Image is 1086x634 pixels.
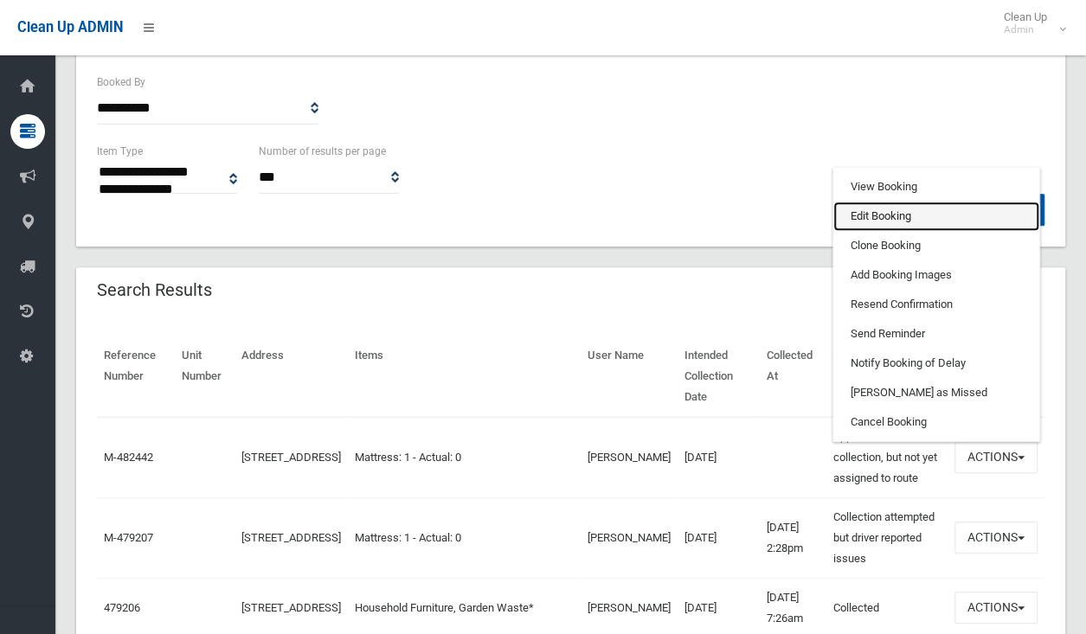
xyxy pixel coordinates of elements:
th: Intended Collection Date [678,336,760,417]
td: [DATE] 2:28pm [760,497,826,578]
td: Mattress: 1 - Actual: 0 [348,417,581,498]
a: Notify Booking of Delay [833,349,1039,378]
header: Search Results [76,273,233,307]
th: Unit Number [175,336,235,417]
label: Booked By [97,73,145,92]
small: Admin [1004,23,1047,36]
a: Cancel Booking [833,407,1039,437]
td: Mattress: 1 - Actual: 0 [348,497,581,578]
button: Actions [954,441,1038,473]
td: [PERSON_NAME] [581,417,678,498]
a: [STREET_ADDRESS] [241,601,341,614]
a: 479206 [104,601,140,614]
th: Collected At [760,336,826,417]
td: [DATE] [678,417,760,498]
span: Clean Up ADMIN [17,19,123,35]
th: User Name [581,336,678,417]
a: Send Reminder [833,319,1039,349]
a: View Booking [833,172,1039,202]
a: M-482442 [104,451,153,464]
th: Status [826,336,948,417]
a: [PERSON_NAME] as Missed [833,378,1039,407]
label: Number of results per page [259,142,386,161]
a: Clone Booking [833,231,1039,260]
td: [PERSON_NAME] [581,497,678,578]
td: Approved for collection, but not yet assigned to route [826,417,948,498]
a: [STREET_ADDRESS] [241,531,341,544]
a: Add Booking Images [833,260,1039,290]
button: Actions [954,522,1038,554]
a: Resend Confirmation [833,290,1039,319]
td: Collection attempted but driver reported issues [826,497,948,578]
th: Address [235,336,348,417]
a: Edit Booking [833,202,1039,231]
th: Items [348,336,581,417]
label: Item Type [97,142,143,161]
th: Reference Number [97,336,175,417]
button: Actions [954,592,1038,624]
a: [STREET_ADDRESS] [241,451,341,464]
a: M-479207 [104,531,153,544]
td: [DATE] [678,497,760,578]
span: Clean Up [995,10,1064,36]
